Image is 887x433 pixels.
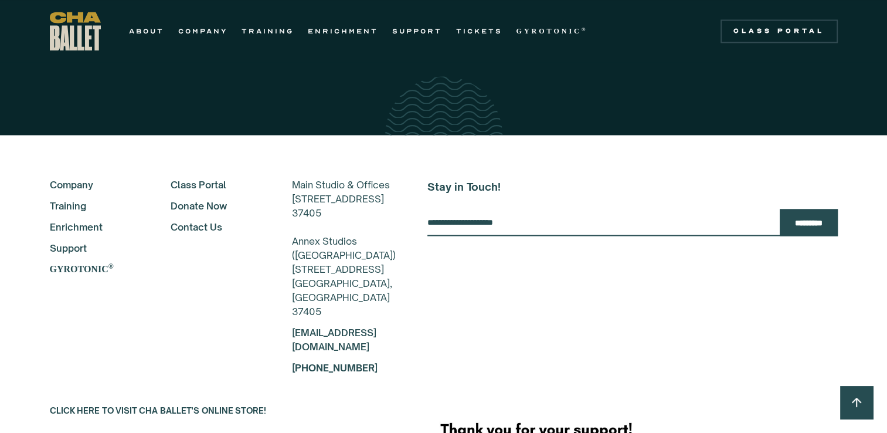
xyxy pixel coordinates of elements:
[50,177,140,191] a: Company
[108,262,114,270] sup: ®
[50,12,101,50] a: home
[427,177,838,195] h5: Stay in Touch!
[582,26,588,32] sup: ®
[728,26,831,36] div: Class Portal
[242,24,294,38] a: TRAINING
[292,361,378,373] a: [PHONE_NUMBER]
[50,263,108,273] strong: GYROTONIC
[178,24,227,38] a: COMPANY
[292,177,396,318] div: Main Studio & Offices [STREET_ADDRESS] 37405 Annex Studios ([GEOGRAPHIC_DATA]) [STREET_ADDRESS] [...
[171,219,260,234] a: Contact Us
[392,24,442,38] a: SUPPORT
[456,24,502,38] a: TICKETS
[427,209,838,236] form: Email Form
[308,24,378,38] a: ENRICHMENT
[516,24,588,38] a: GYROTONIC®
[50,198,140,212] a: Training
[50,262,140,276] a: GYROTONIC®
[171,198,260,212] a: Donate Now
[50,219,140,234] a: Enrichment
[129,24,164,38] a: ABOUT
[721,19,838,43] a: Class Portal
[171,177,260,191] a: Class Portal
[516,27,582,35] strong: GYROTONIC
[50,405,266,415] a: CLICK HERE TO VISIT CHA BALLET'S ONLINE STORE!
[292,326,376,352] a: [EMAIL_ADDRESS][DOMAIN_NAME]
[50,241,140,255] a: Support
